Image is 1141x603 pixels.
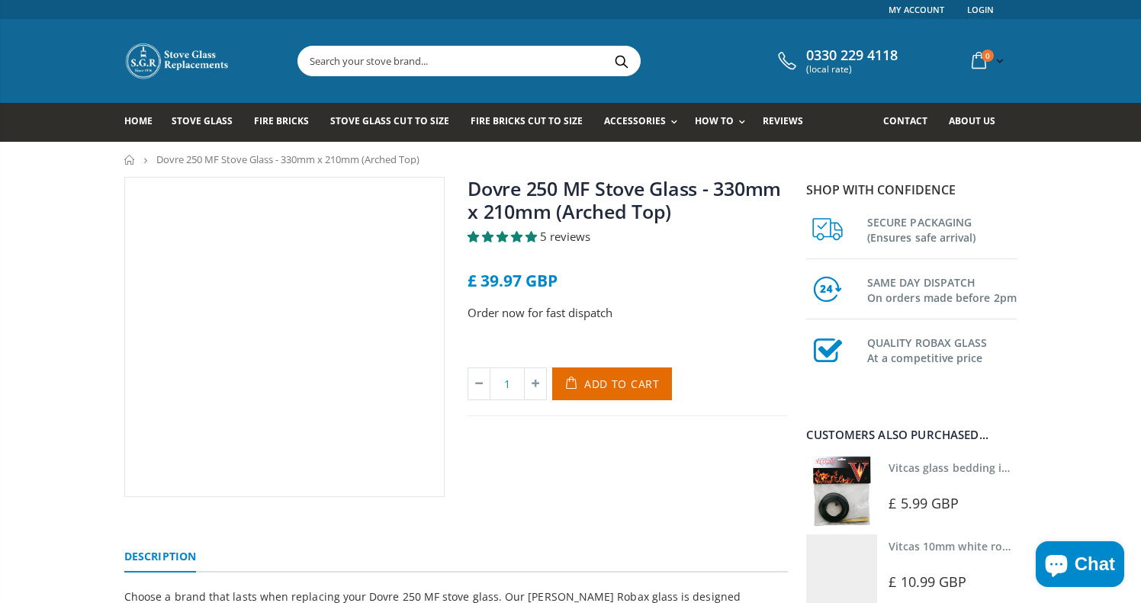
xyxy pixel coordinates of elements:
p: Shop with confidence [806,181,1017,199]
span: £ 39.97 GBP [468,270,558,291]
a: Stove Glass [172,103,244,142]
span: £ 10.99 GBP [889,573,966,591]
button: Search [604,47,638,75]
img: Stove Glass Replacement [124,42,231,80]
a: How To [695,103,753,142]
span: (local rate) [806,64,898,75]
span: 5 reviews [540,229,590,244]
a: Dovre 250 MF Stove Glass - 330mm x 210mm (Arched Top) [468,175,781,224]
span: Stove Glass [172,114,233,127]
a: Contact [883,103,939,142]
a: 0 [966,46,1007,75]
span: 0 [982,50,994,62]
span: Fire Bricks [254,114,309,127]
span: Accessories [604,114,666,127]
a: Home [124,103,164,142]
h3: QUALITY ROBAX GLASS At a competitive price [867,332,1017,366]
img: Vitcas stove glass bedding in tape [806,456,877,527]
h3: SAME DAY DISPATCH On orders made before 2pm [867,272,1017,306]
a: Description [124,542,196,573]
a: About us [949,103,1007,142]
span: Contact [883,114,927,127]
a: Fire Bricks Cut To Size [471,103,594,142]
span: How To [695,114,734,127]
span: £ 5.99 GBP [889,494,959,512]
span: Fire Bricks Cut To Size [471,114,583,127]
a: 0330 229 4118 (local rate) [774,47,898,75]
span: 5.00 stars [468,229,540,244]
span: 0330 229 4118 [806,47,898,64]
span: About us [949,114,995,127]
a: Accessories [604,103,685,142]
a: Home [124,155,136,165]
span: Add to Cart [584,377,660,391]
inbox-online-store-chat: Shopify online store chat [1031,541,1129,591]
a: Stove Glass Cut To Size [330,103,460,142]
button: Add to Cart [552,367,672,400]
span: Home [124,114,153,127]
span: Dovre 250 MF Stove Glass - 330mm x 210mm (Arched Top) [156,152,419,166]
a: Fire Bricks [254,103,320,142]
div: Customers also purchased... [806,429,1017,441]
input: Search your stove brand... [298,47,811,75]
h3: SECURE PACKAGING (Ensures safe arrival) [867,212,1017,245]
a: Reviews [763,103,815,142]
span: Stove Glass Cut To Size [330,114,448,127]
p: Order now for fast dispatch [468,304,788,322]
span: Reviews [763,114,803,127]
